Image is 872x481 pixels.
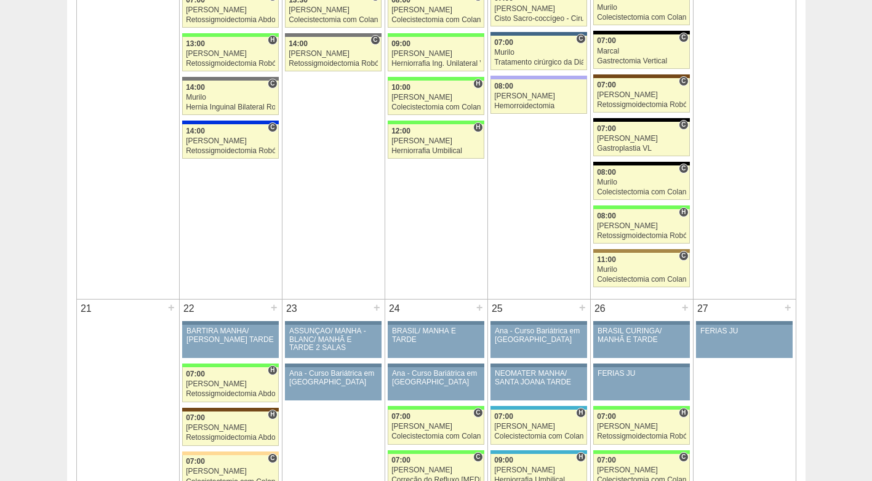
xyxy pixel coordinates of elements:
div: Gastroplastia VL [597,145,686,153]
span: Consultório [679,33,688,42]
div: ASSUNÇÃO/ MANHÃ -BLANC/ MANHÃ E TARDE 2 SALAS [289,327,377,352]
div: Key: Aviso [696,321,792,325]
a: C 14:00 Murilo Hernia Inguinal Bilateral Robótica [182,81,278,115]
div: [PERSON_NAME] [494,92,583,100]
span: Consultório [268,122,277,132]
div: + [372,300,382,316]
div: Retossigmoidectomia Abdominal VL [186,390,275,398]
div: Key: Brasil [182,33,278,37]
div: Retossigmoidectomia Robótica [289,60,378,68]
div: Key: Brasil [388,33,484,37]
div: [PERSON_NAME] [494,5,583,13]
div: Key: Brasil [593,450,689,454]
a: 09:00 [PERSON_NAME] Herniorrafia Ing. Unilateral VL [388,37,484,71]
a: Ana - Curso Bariátrica em [GEOGRAPHIC_DATA] [388,367,484,400]
div: [PERSON_NAME] [494,423,583,431]
a: H 13:00 [PERSON_NAME] Retossigmoidectomia Robótica [182,37,278,71]
span: Hospital [576,452,585,462]
div: Colecistectomia com Colangiografia VL [597,188,686,196]
span: Consultório [473,408,482,418]
div: Hemorroidectomia [494,102,583,110]
div: Colecistectomia com Colangiografia VL [289,16,378,24]
a: Ana - Curso Bariátrica em [GEOGRAPHIC_DATA] [285,367,381,400]
span: Hospital [576,408,585,418]
div: [PERSON_NAME] [597,135,686,143]
div: Key: Brasil [593,406,689,410]
div: Key: Aviso [285,321,381,325]
a: FERIAS JU [696,325,792,358]
div: Key: Aviso [490,321,586,325]
div: [PERSON_NAME] [186,467,275,475]
div: Colecistectomia com Colangiografia VL [391,16,481,24]
span: 14:00 [186,127,205,135]
span: 07:00 [597,456,616,464]
div: [PERSON_NAME] [289,6,378,14]
div: Key: Aviso [388,364,484,367]
div: 22 [180,300,199,318]
div: Key: Neomater [490,450,586,454]
div: [PERSON_NAME] [186,6,275,14]
div: Key: Blanc [593,31,689,34]
span: Hospital [268,410,277,419]
a: C 07:00 [PERSON_NAME] Colecistectomia com Colangiografia VL [388,410,484,444]
div: Colecistectomia com Colangiografia VL [391,432,481,440]
span: Consultório [679,164,688,173]
span: 12:00 [391,127,410,135]
div: Cisto Sacro-coccígeo - Cirurgia [494,15,583,23]
span: Consultório [576,34,585,44]
span: 07:00 [186,413,205,422]
a: H 10:00 [PERSON_NAME] Colecistectomia com Colangiografia VL [388,81,484,115]
div: Key: Aviso [593,364,689,367]
div: BRASIL CURINGA/ MANHÃ E TARDE [598,327,686,343]
div: [PERSON_NAME] [289,50,378,58]
span: 07:00 [494,38,513,47]
div: Retossigmoidectomia Robótica [597,232,686,240]
div: FERIAS JU [700,327,788,335]
div: [PERSON_NAME] [391,50,481,58]
span: 09:00 [391,39,410,48]
div: Key: Neomater [490,406,586,410]
div: Key: Aviso [182,321,278,325]
div: [PERSON_NAME] [597,423,686,431]
div: + [166,300,177,316]
div: Key: Blanc [593,162,689,165]
div: Colecistectomia com Colangiografia VL [597,14,686,22]
div: Key: Blanc [593,118,689,122]
div: 23 [282,300,302,318]
div: BRASIL/ MANHÃ E TARDE [392,327,480,343]
span: Hospital [268,365,277,375]
div: Key: Brasil [388,450,484,454]
span: 07:00 [186,457,205,466]
div: Key: Aviso [388,321,484,325]
div: Key: São Luiz - Itaim [182,121,278,124]
div: Key: Santa Joana [593,74,689,78]
span: 08:00 [597,168,616,177]
span: 07:00 [391,456,410,464]
a: C 08:00 Murilo Colecistectomia com Colangiografia VL [593,165,689,200]
div: Key: São Luiz - Jabaquara [490,32,586,36]
span: 08:00 [597,212,616,220]
span: 07:00 [597,36,616,45]
span: Hospital [679,207,688,217]
span: 13:00 [186,39,205,48]
div: Key: Christóvão da Gama [490,76,586,79]
span: 07:00 [597,81,616,89]
span: Consultório [268,79,277,89]
div: 21 [77,300,96,318]
div: Retossigmoidectomia Robótica [597,101,686,109]
div: Key: Aviso [490,364,586,367]
div: Ana - Curso Bariátrica em [GEOGRAPHIC_DATA] [495,327,583,343]
div: Murilo [597,4,686,12]
span: Hospital [473,79,482,89]
a: C 07:00 Marcal Gastrectomia Vertical [593,34,689,69]
div: Retossigmoidectomia Robótica [597,432,686,440]
span: Consultório [679,76,688,86]
div: [PERSON_NAME] [391,137,481,145]
div: + [577,300,588,316]
div: [PERSON_NAME] [186,380,275,388]
div: Retossigmoidectomia Robótica [186,60,275,68]
span: 10:00 [391,83,410,92]
div: Marcal [597,47,686,55]
div: Key: Brasil [182,364,278,367]
span: 07:00 [597,124,616,133]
